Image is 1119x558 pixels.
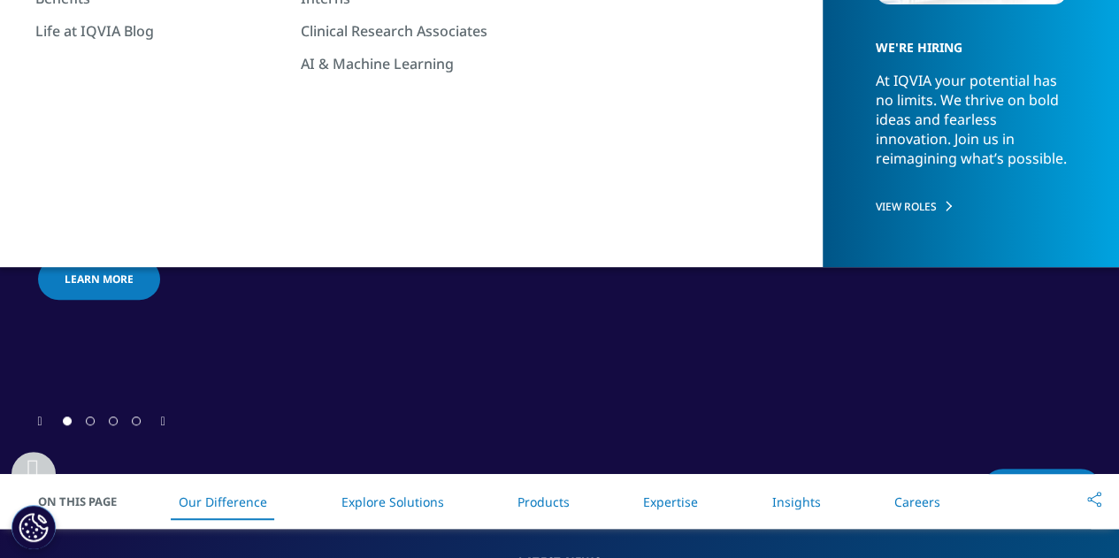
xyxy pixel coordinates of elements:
a: Insights [771,493,820,510]
a: Contact Us [982,469,1101,510]
h5: WE'RE HIRING [876,9,1058,71]
a: Our Difference [179,493,267,510]
span: On This Page [38,493,135,510]
div: Previous slide [38,412,42,429]
a: VIEW ROLES [876,199,1068,214]
span: Go to slide 2 [86,417,95,425]
span: Go to slide 1 [63,417,72,425]
span: Learn more [65,271,134,287]
button: Cookies Settings [11,505,56,549]
a: Expertise [643,493,698,510]
a: AI & Machine Learning [301,54,548,73]
a: Life at IQVIA Blog [35,21,283,41]
a: Products [517,493,570,510]
p: At IQVIA your potential has no limits. We thrive on bold ideas and fearless innovation. Join us i... [876,71,1068,184]
a: Explore Solutions [341,493,443,510]
a: Clinical Research Associates [301,21,548,41]
a: Careers [894,493,940,510]
span: Go to slide 4 [132,417,141,425]
span: Go to slide 3 [109,417,118,425]
div: Next slide [161,412,165,429]
a: Learn more [38,258,160,300]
